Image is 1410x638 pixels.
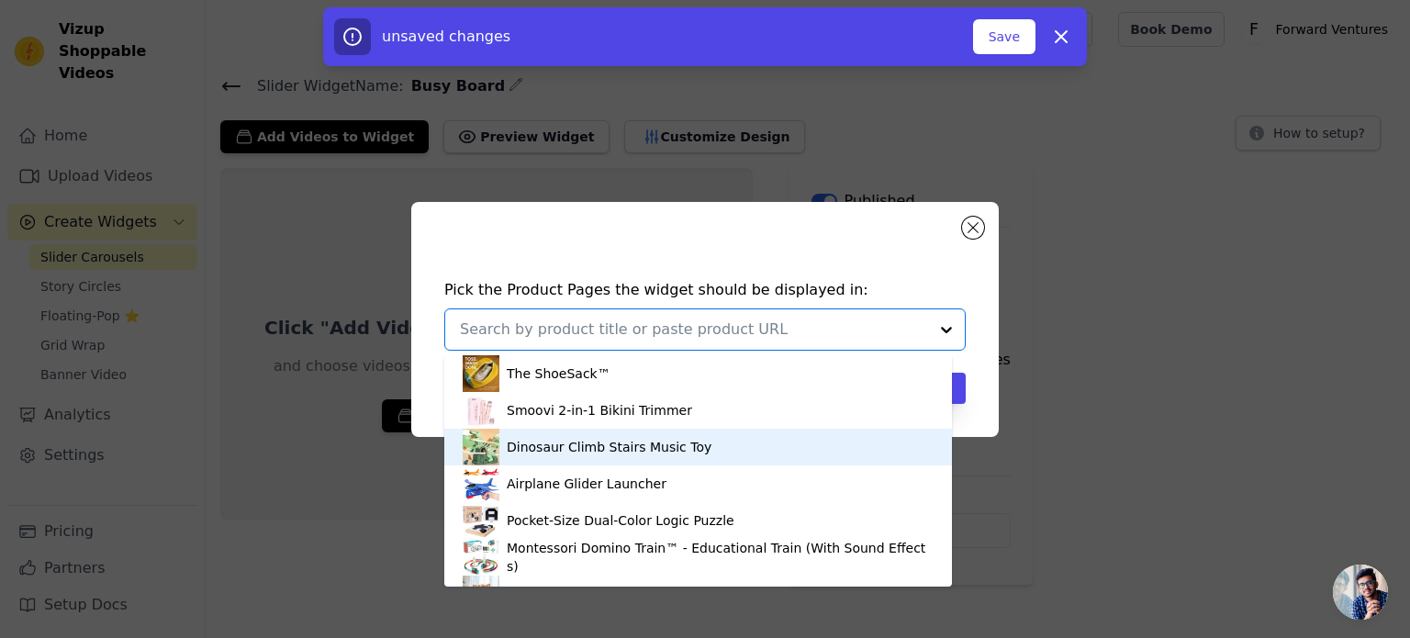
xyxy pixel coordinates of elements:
[444,279,966,301] h4: Pick the Product Pages the widget should be displayed in:
[507,511,734,530] div: Pocket-Size Dual-Color Logic Puzzle
[962,217,984,239] button: Close modal
[507,475,666,493] div: Airplane Glider Launcher
[507,539,934,576] div: Montessori Domino Train™ - Educational Train (With Sound Effects)
[973,19,1035,54] button: Save
[507,364,610,383] div: The ShoeSack™
[463,576,499,612] img: product thumbnail
[463,539,499,576] img: product thumbnail
[507,401,692,420] div: Smoovi 2-in-1 Bikini Trimmer
[463,392,499,429] img: product thumbnail
[507,585,879,603] div: PetPure - Deodorizing Glove Wipes for Quick Pet Cleanups
[463,429,499,465] img: product thumbnail
[1333,565,1388,620] a: Open chat
[463,355,499,392] img: product thumbnail
[507,438,711,456] div: Dinosaur Climb Stairs Music Toy
[382,28,510,45] span: unsaved changes
[460,319,928,341] input: Search by product title or paste product URL
[463,465,499,502] img: product thumbnail
[463,502,499,539] img: product thumbnail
